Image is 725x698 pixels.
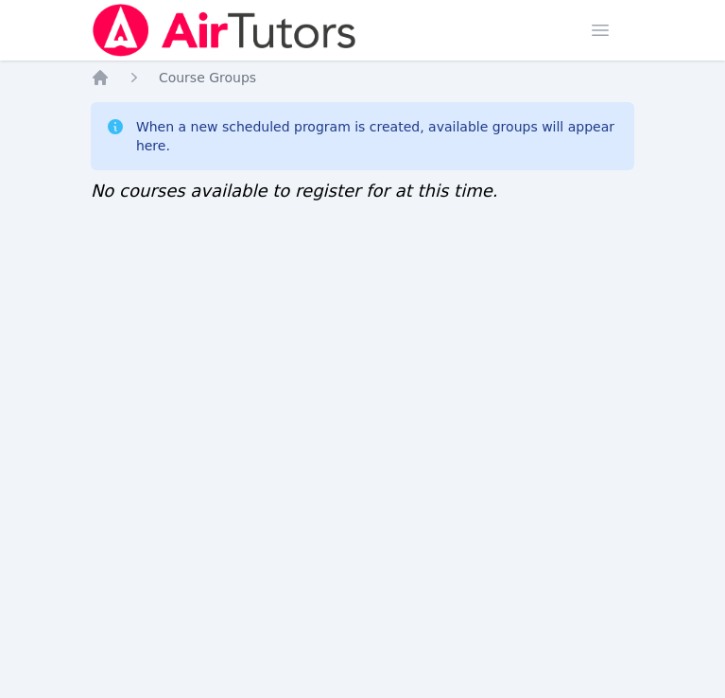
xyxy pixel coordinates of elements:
[91,181,498,201] span: No courses available to register for at this time.
[91,68,634,87] nav: Breadcrumb
[159,68,256,87] a: Course Groups
[159,70,256,85] span: Course Groups
[91,4,358,57] img: Air Tutors
[136,117,619,155] div: When a new scheduled program is created, available groups will appear here.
